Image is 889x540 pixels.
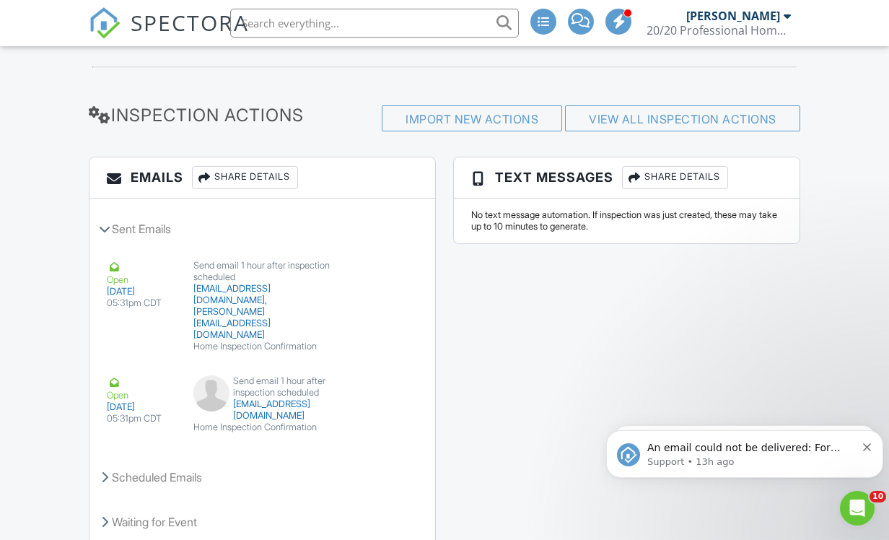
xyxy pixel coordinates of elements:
div: [EMAIL_ADDRESS][DOMAIN_NAME] [193,399,331,422]
span: SPECTORA [131,7,249,38]
div: Share Details [622,166,728,189]
div: Sent Emails [89,209,435,248]
a: View All Inspection Actions [589,112,776,126]
div: [PERSON_NAME] [686,9,780,23]
div: [DATE] [107,286,176,297]
div: Home Inspection Confirmation [193,341,331,352]
input: Search everything... [230,9,519,38]
div: Send email 1 hour after inspection scheduled [193,375,331,399]
div: Send email 1 hour after inspection scheduled [193,260,331,283]
div: 05:31pm CDT [107,297,176,309]
img: The Best Home Inspection Software - Spectora [89,7,121,39]
h3: Emails [89,157,435,199]
div: Import New Actions [382,105,562,131]
div: Open [107,375,176,401]
div: Open [107,260,176,286]
h3: Text Messages [454,157,800,199]
div: [EMAIL_ADDRESS][DOMAIN_NAME], [PERSON_NAME][EMAIL_ADDRESS][DOMAIN_NAME] [193,283,331,341]
a: SPECTORA [89,19,249,50]
iframe: Intercom notifications message [600,400,889,501]
div: 20/20 Professional Home Inspection Services [647,23,791,38]
div: Share Details [192,166,298,189]
div: Home Inspection Confirmation [193,422,331,433]
div: [DATE] [107,401,176,413]
h3: Inspection Actions [89,105,315,125]
span: 10 [870,491,886,502]
div: 05:31pm CDT [107,413,176,424]
div: Scheduled Emails [89,458,435,497]
img: default-user-f0147aede5fd5fa78ca7ade42f37bd4542148d508eef1c3d3ea960f66861d68b.jpg [193,375,229,411]
div: No text message automation. If inspection was just created, these may take up to 10 minutes to ge... [471,209,782,232]
iframe: Intercom live chat [840,491,875,526]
